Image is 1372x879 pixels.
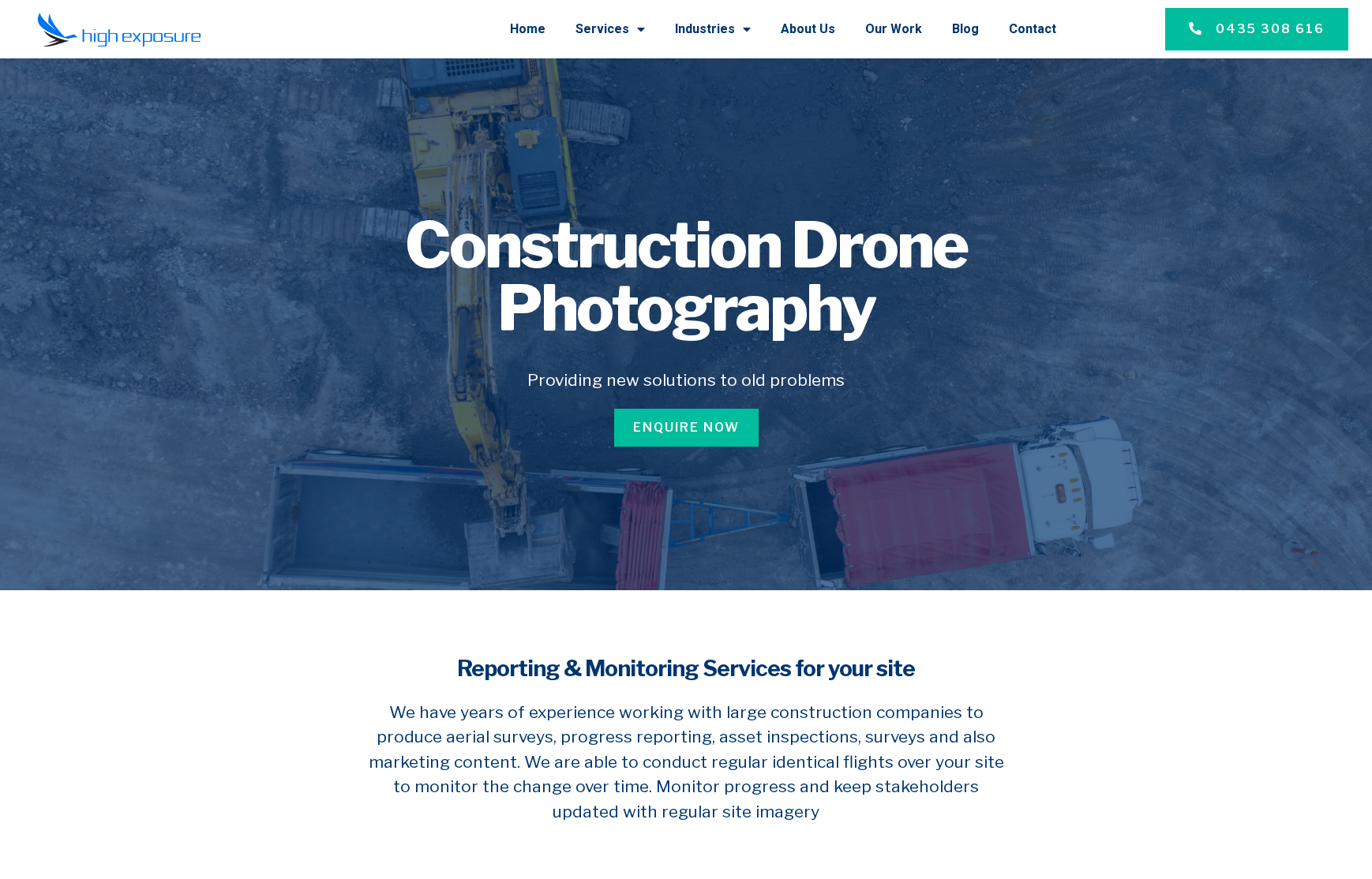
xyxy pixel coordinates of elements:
[675,9,751,50] a: Industries
[865,9,922,50] a: Our Work
[510,9,545,50] a: Home
[214,368,1158,393] h5: Providing new solutions to old problems
[362,653,1010,684] h4: Reporting & Monitoring Services for your site
[575,9,645,50] a: Services
[1165,8,1348,50] a: 0435 308 616
[952,9,979,50] a: Blog
[37,12,201,47] img: Final-Logo copy
[781,9,835,50] a: About Us
[235,9,1056,50] nav: Menu
[633,418,740,437] span: Enquire Now
[1009,9,1056,50] a: Contact
[214,214,1158,340] h1: Construction Drone Photography
[614,409,759,447] a: Enquire Now
[1216,20,1325,39] span: 0435 308 616
[362,700,1010,825] h5: We have years of experience working with large construction companies to produce aerial surveys, ...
